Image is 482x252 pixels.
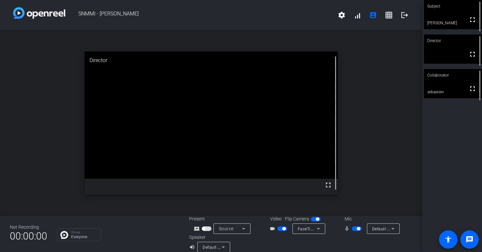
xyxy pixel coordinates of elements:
mat-icon: accessibility [444,236,452,243]
div: Mic [338,216,404,222]
img: white-gradient.svg [13,7,65,19]
mat-icon: settings [338,11,346,19]
button: signal_cellular_alt [350,7,365,23]
img: Chat Icon [60,231,68,239]
mat-icon: fullscreen [324,181,332,189]
mat-icon: account_box [369,11,377,19]
div: Not Recording [10,224,47,231]
div: Speaker [189,234,229,241]
mat-icon: message [466,236,473,243]
span: Video [270,216,282,222]
mat-icon: logout [401,11,409,19]
div: Present [189,216,255,222]
div: Director [85,52,338,69]
span: 00:00:00 [10,228,47,244]
mat-icon: fullscreen [469,85,476,93]
mat-icon: grid_on [385,11,393,19]
mat-icon: screen_share_outline [194,225,202,233]
mat-icon: fullscreen [469,50,476,58]
div: Director [424,34,482,47]
span: SNMMI - [PERSON_NAME] [65,7,334,23]
mat-icon: volume_up [189,243,197,251]
span: Flip Camera [285,216,309,222]
span: FaceTime HD Camera (C4E1:9BFB) [298,226,365,231]
mat-icon: fullscreen [469,16,476,24]
span: Default - MacBook Air Speakers (Built-in) [203,244,280,250]
span: Source [219,226,234,231]
div: Collaborator [424,69,482,81]
p: Group [71,231,98,234]
mat-icon: videocam_outline [270,225,277,233]
p: Everyone [71,235,98,239]
span: Default - MacBook Air Microphone (Built-in) [372,226,455,231]
mat-icon: mic_none [344,225,352,233]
